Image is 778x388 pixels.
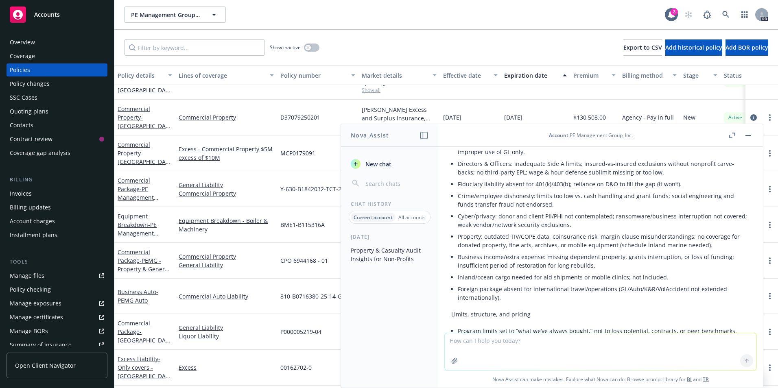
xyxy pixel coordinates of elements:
[118,257,170,281] span: - PEMG - Property & General Liability
[10,187,32,200] div: Invoices
[10,63,30,76] div: Policies
[10,325,48,338] div: Manage BORs
[118,248,170,281] a: Commercial Package
[351,131,389,140] h1: Nova Assist
[7,258,107,266] div: Tools
[7,269,107,282] a: Manage files
[501,65,570,85] button: Expiration date
[179,189,274,198] a: Commercial Property
[364,178,428,189] input: Search chats
[765,113,775,122] a: more
[358,65,440,85] button: Market details
[680,7,697,23] a: Start snowing
[573,71,607,80] div: Premium
[118,105,170,155] a: Commercial Property
[765,327,775,337] a: more
[118,141,172,191] a: Commercial Property
[7,201,107,214] a: Billing updates
[7,338,107,351] a: Summary of insurance
[124,7,226,23] button: PE Management Group, Inc.
[7,63,107,76] a: Policies
[458,271,750,283] li: Inland/ocean cargo needed for aid shipments or mobile clinics; not included.
[118,71,163,80] div: Policy details
[7,105,107,118] a: Quoting plans
[10,215,55,228] div: Account charges
[10,119,33,132] div: Contacts
[398,214,426,221] p: All accounts
[458,325,750,337] li: Program limits set to “what we’ve always bought,” not to loss potential, contracts, or peer bench...
[118,221,158,246] span: - PE Management Group, Inc.
[7,3,107,26] a: Accounts
[718,7,734,23] a: Search
[7,119,107,132] a: Contacts
[549,132,633,139] div: : PE Management Group, Inc.
[280,185,345,193] span: Y-630-B1842032-TCT-25
[765,220,775,230] a: more
[443,71,489,80] div: Effective date
[665,44,722,51] span: Add historical policy
[687,376,692,383] a: BI
[179,292,274,301] a: Commercial Auto Liability
[10,91,37,104] div: SSC Cases
[10,133,52,146] div: Contract review
[15,361,76,370] span: Open Client Navigator
[10,50,35,63] div: Coverage
[179,71,265,80] div: Lines of coverage
[280,292,342,301] span: 810-B0716380-25-14-G
[118,177,169,227] a: Commercial Package
[347,244,432,266] button: Property & Casualty Audit Insights for Non-Profits
[7,146,107,159] a: Coverage gap analysis
[458,178,750,190] li: Fiduciary liability absent for 401(k)/403(b); reliance on D&O to fill the gap (it won’t).
[118,69,169,111] a: Commercial Property
[280,149,315,157] span: MCP0179091
[280,327,321,336] span: P000005219-04
[362,122,437,129] span: Show all
[622,71,668,80] div: Billing method
[280,220,325,229] span: BME1-B115316A
[671,8,678,15] div: 3
[280,71,346,80] div: Policy number
[362,105,437,122] div: [PERSON_NAME] Excess and Surplus Insurance, Inc., [PERSON_NAME] Group, Amwins
[549,132,568,139] span: Account
[179,261,274,269] a: General Liability
[451,310,750,318] p: Limits, structure, and pricing
[7,91,107,104] a: SSC Cases
[362,71,428,80] div: Market details
[118,319,169,353] a: Commercial Package
[179,216,274,233] a: Equipment Breakdown - Boiler & Machinery
[10,77,50,90] div: Policy changes
[749,113,758,122] a: circleInformation
[341,201,438,207] div: Chat History
[736,7,753,23] a: Switch app
[458,251,750,271] li: Business income/extra expense: missing dependent property, grants interruption, or loss of fundin...
[124,39,265,56] input: Filter by keyword...
[458,158,750,178] li: Directors & Officers: inadequate Side A limits; insured-vs-insured exclusions without nonprofit c...
[10,269,44,282] div: Manage files
[10,297,61,310] div: Manage exposures
[179,145,274,162] a: Excess - Commercial Property $5M excess of $10M
[765,291,775,301] a: more
[179,181,274,189] a: General Liability
[7,176,107,184] div: Billing
[354,214,393,221] p: Current account
[131,11,201,19] span: PE Management Group, Inc.
[280,256,328,265] span: CPO 6944168 - 01
[7,187,107,200] a: Invoices
[683,113,695,122] span: New
[570,65,619,85] button: Premium
[458,210,750,231] li: Cyber/privacy: donor and client PII/PHI not contemplated; ransomware/business interruption not co...
[7,283,107,296] a: Policy checking
[118,328,170,353] span: - [GEOGRAPHIC_DATA], LLC - GL & LL
[179,113,274,122] a: Commercial Property
[280,113,320,122] span: D37079250201
[7,50,107,63] a: Coverage
[440,65,501,85] button: Effective date
[277,65,358,85] button: Policy number
[179,363,274,372] a: Excess
[458,231,750,251] li: Property: outdated TIV/COPE data, coinsurance risk, margin clause misunderstandings; no coverage ...
[683,71,708,80] div: Stage
[10,146,70,159] div: Coverage gap analysis
[7,325,107,338] a: Manage BORs
[703,376,709,383] a: TR
[443,113,461,122] span: [DATE]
